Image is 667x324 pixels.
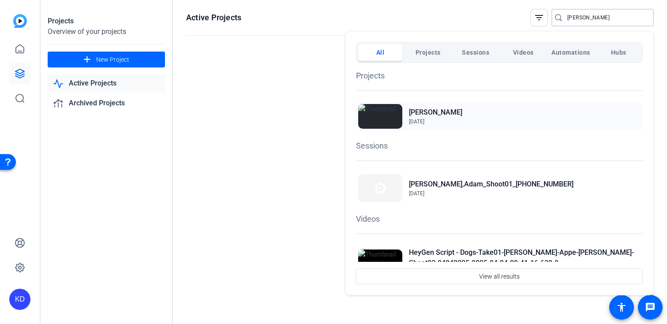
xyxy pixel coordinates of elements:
[376,45,385,60] span: All
[462,45,489,60] span: Sessions
[409,247,641,268] h2: HeyGen Script - Dogs-Take01-[PERSON_NAME]-Appe-[PERSON_NAME]-Shoot03-04242025-2025-04-24-09-41-16...
[416,45,441,60] span: Projects
[513,45,534,60] span: Videos
[356,140,643,152] h1: Sessions
[358,174,402,202] img: Thumbnail
[409,179,573,190] h2: [PERSON_NAME],Adam_Shoot01_[PHONE_NUMBER]
[409,107,462,118] h2: [PERSON_NAME]
[356,213,643,225] h1: Videos
[356,70,643,82] h1: Projects
[356,268,643,284] button: View all results
[358,250,402,274] img: Thumbnail
[409,190,424,197] span: [DATE]
[409,119,424,125] span: [DATE]
[358,104,402,129] img: Thumbnail
[479,268,520,285] span: View all results
[611,45,626,60] span: Hubs
[551,45,590,60] span: Automations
